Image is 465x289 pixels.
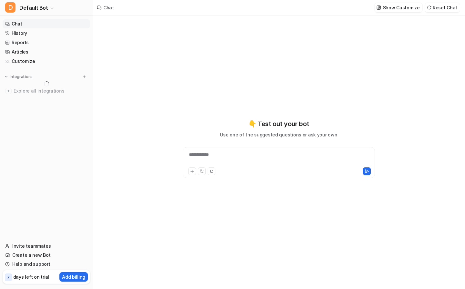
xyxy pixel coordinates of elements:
p: Integrations [10,74,33,79]
a: Create a new Bot [3,251,90,260]
p: Show Customize [383,4,420,11]
p: Add billing [62,274,85,280]
a: History [3,29,90,38]
span: D [5,2,15,13]
button: Add billing [59,272,88,282]
p: Use one of the suggested questions or ask your own [220,131,337,138]
a: Articles [3,47,90,56]
p: days left on trial [13,274,49,280]
a: Reports [3,38,90,47]
button: Reset Chat [425,3,460,12]
img: menu_add.svg [82,75,87,79]
button: Integrations [3,74,35,80]
a: Customize [3,57,90,66]
div: Chat [103,4,114,11]
img: reset [427,5,431,10]
p: 👇 Test out your bot [248,119,309,129]
a: Invite teammates [3,242,90,251]
p: 7 [7,274,10,280]
img: customize [377,5,381,10]
a: Chat [3,19,90,28]
span: Default Bot [19,3,48,12]
img: explore all integrations [5,88,12,94]
span: Explore all integrations [14,86,88,96]
button: Show Customize [375,3,422,12]
img: expand menu [4,75,8,79]
a: Help and support [3,260,90,269]
a: Explore all integrations [3,86,90,95]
